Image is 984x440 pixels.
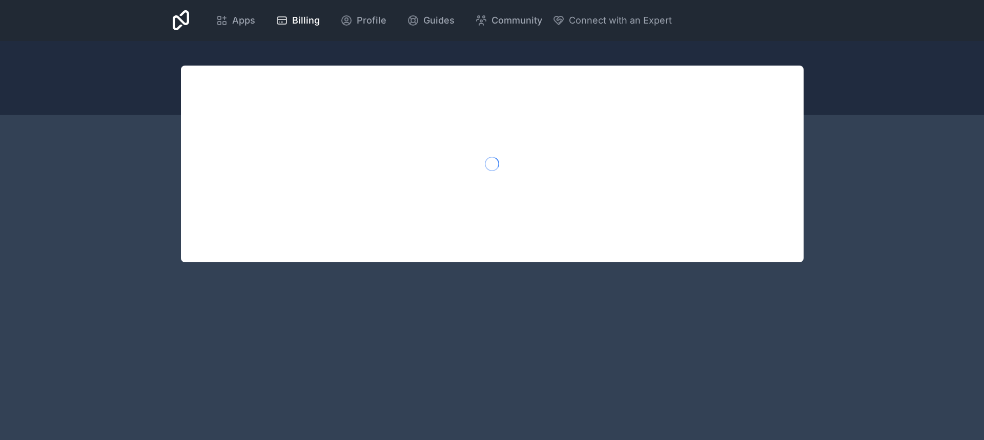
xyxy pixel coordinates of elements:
[232,13,255,28] span: Apps
[357,13,386,28] span: Profile
[399,9,463,32] a: Guides
[569,13,672,28] span: Connect with an Expert
[268,9,328,32] a: Billing
[467,9,550,32] a: Community
[423,13,455,28] span: Guides
[332,9,395,32] a: Profile
[552,13,672,28] button: Connect with an Expert
[491,13,542,28] span: Community
[292,13,320,28] span: Billing
[208,9,263,32] a: Apps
